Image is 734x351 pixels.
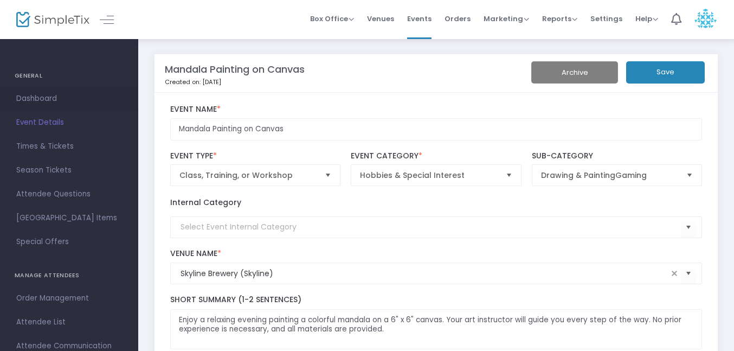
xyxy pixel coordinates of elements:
span: Box Office [310,14,354,24]
span: Times & Tickets [16,139,122,154]
span: [GEOGRAPHIC_DATA] Items [16,211,122,225]
button: Select [682,165,697,186]
button: Select [501,165,517,186]
span: Special Offers [16,235,122,249]
span: Dashboard [16,92,122,106]
label: Event Name [170,105,703,114]
span: Order Management [16,291,122,305]
span: Short Summary (1-2 Sentences) [170,294,301,305]
span: Event Details [16,116,122,130]
span: Marketing [484,14,529,24]
input: Enter Event Name [170,118,703,141]
button: Archive [531,61,618,84]
button: Select [681,216,696,238]
label: Venue Name [170,249,703,259]
span: Reports [542,14,577,24]
input: Select Venue [181,268,668,279]
h4: MANAGE ATTENDEES [15,265,124,286]
label: Event Category [351,151,521,161]
label: Sub-Category [532,151,702,161]
p: Created on: [DATE] [165,78,527,87]
span: Drawing & PaintingGaming [541,170,678,181]
label: Internal Category [170,197,241,208]
button: Save [626,61,705,84]
span: Venues [367,5,394,33]
span: clear [668,267,681,280]
button: Select [320,165,336,186]
input: Select Event Internal Category [181,221,681,233]
span: Hobbies & Special Interest [360,170,497,181]
span: Help [635,14,658,24]
span: Events [407,5,432,33]
h4: GENERAL [15,65,124,87]
span: Attendee List [16,315,122,329]
span: Orders [445,5,471,33]
span: Settings [590,5,622,33]
m-panel-title: Mandala Painting on Canvas [165,62,305,76]
span: Class, Training, or Workshop [179,170,316,181]
span: Season Tickets [16,163,122,177]
label: Event Type [170,151,340,161]
button: Select [681,263,696,285]
span: Attendee Questions [16,187,122,201]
